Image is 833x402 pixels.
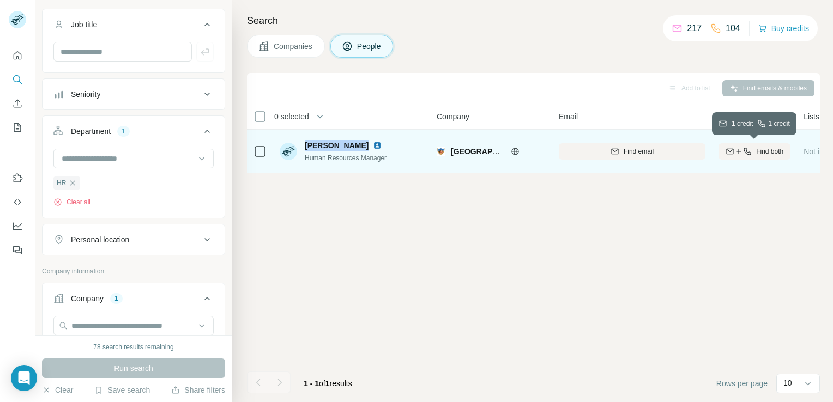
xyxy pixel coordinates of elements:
[719,143,790,160] button: Find both
[559,111,578,122] span: Email
[247,13,820,28] h4: Search
[756,147,783,156] span: Find both
[726,22,740,35] p: 104
[687,22,702,35] p: 217
[94,385,150,395] button: Save search
[304,379,352,388] span: results
[9,70,26,89] button: Search
[357,41,382,52] span: People
[437,111,469,122] span: Company
[304,379,319,388] span: 1 - 1
[559,143,705,160] button: Find email
[42,385,73,395] button: Clear
[43,11,225,42] button: Job title
[716,378,768,389] span: Rows per page
[437,147,445,156] img: Logo of Fujairah Municipality
[325,379,330,388] span: 1
[53,197,90,207] button: Clear all
[71,293,104,304] div: Company
[451,147,533,156] span: [GEOGRAPHIC_DATA]
[274,41,313,52] span: Companies
[719,111,741,122] span: Mobile
[11,365,37,391] div: Open Intercom Messenger
[319,379,325,388] span: of
[783,377,792,388] p: 10
[43,285,225,316] button: Company1
[43,227,225,253] button: Personal location
[373,141,382,150] img: LinkedIn logo
[71,19,97,30] div: Job title
[71,89,100,100] div: Seniority
[43,81,225,107] button: Seniority
[110,294,123,303] div: 1
[9,168,26,188] button: Use Surfe on LinkedIn
[305,154,387,162] span: Human Resources Manager
[43,118,225,149] button: Department1
[280,143,297,160] img: Avatar
[758,21,809,36] button: Buy credits
[804,111,819,122] span: Lists
[9,118,26,137] button: My lists
[9,240,26,260] button: Feedback
[171,385,225,395] button: Share filters
[117,126,130,136] div: 1
[9,192,26,212] button: Use Surfe API
[274,111,309,122] span: 0 selected
[71,234,129,245] div: Personal location
[57,178,66,188] span: HR
[9,216,26,236] button: Dashboard
[9,94,26,113] button: Enrich CSV
[71,126,111,137] div: Department
[624,147,654,156] span: Find email
[93,342,173,352] div: 78 search results remaining
[9,46,26,65] button: Quick start
[42,266,225,276] p: Company information
[305,140,369,151] span: [PERSON_NAME]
